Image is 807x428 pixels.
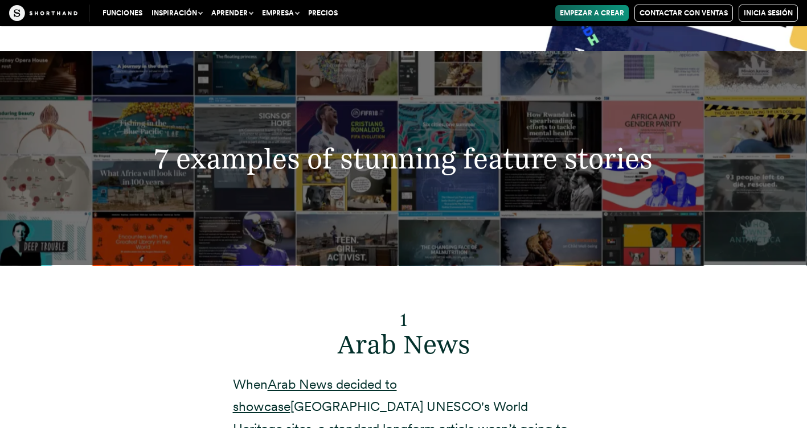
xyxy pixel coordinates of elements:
[634,5,733,22] a: Contactar con ventas
[400,308,407,331] sub: 1
[233,376,397,414] a: Arab News decided to showcase
[739,5,798,22] a: Inicia sesión
[337,328,470,360] font: Arab News
[304,5,342,21] a: Precios
[555,5,629,21] a: Empezar a crear
[147,5,207,21] button: Inspiración
[207,5,257,21] button: Aprender
[81,142,726,175] h2: 7 examples of stunning feature stories
[257,5,304,21] button: Empresa
[9,5,77,21] img: El oficio
[233,376,268,392] font: When
[98,5,147,21] a: Funciones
